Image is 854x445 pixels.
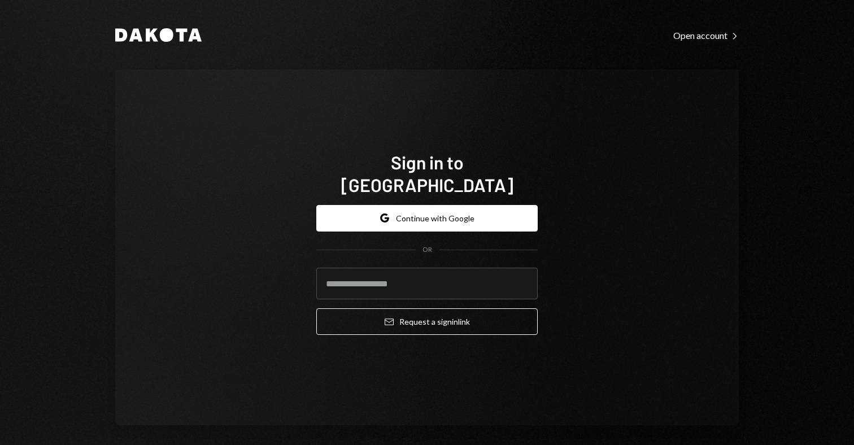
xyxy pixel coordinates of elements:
div: OR [422,245,432,255]
button: Continue with Google [316,205,538,232]
div: Open account [673,30,739,41]
button: Request a signinlink [316,308,538,335]
a: Open account [673,29,739,41]
h1: Sign in to [GEOGRAPHIC_DATA] [316,151,538,196]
